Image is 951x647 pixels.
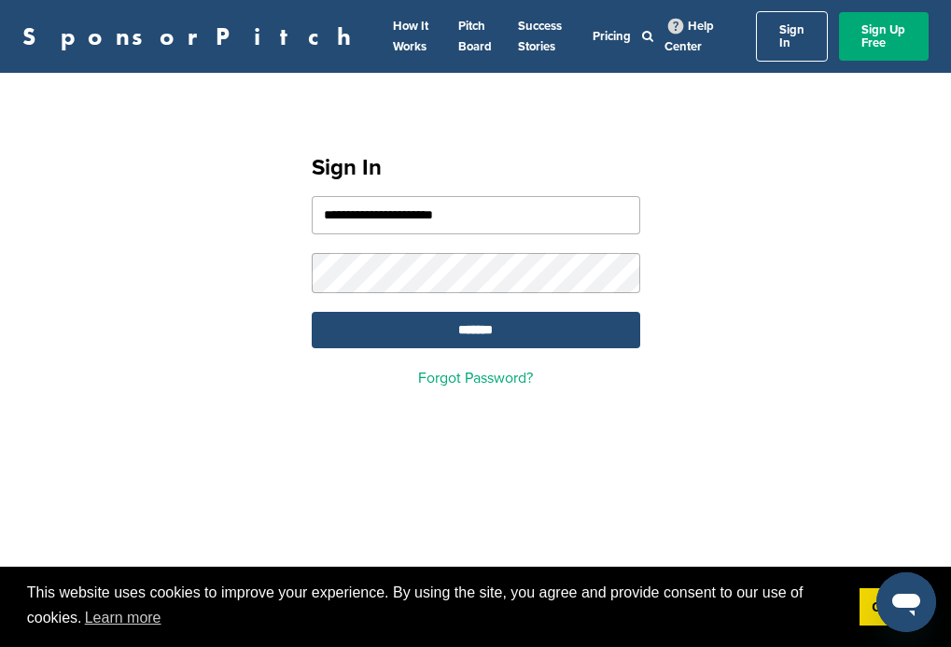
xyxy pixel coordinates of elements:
[593,29,631,44] a: Pricing
[518,19,562,54] a: Success Stories
[860,588,924,626] a: dismiss cookie message
[27,582,845,632] span: This website uses cookies to improve your experience. By using the site, you agree and provide co...
[82,604,164,632] a: learn more about cookies
[664,15,714,58] a: Help Center
[418,369,533,387] a: Forgot Password?
[876,572,936,632] iframe: Button to launch messaging window
[756,11,828,62] a: Sign In
[458,19,492,54] a: Pitch Board
[393,19,428,54] a: How It Works
[839,12,929,61] a: Sign Up Free
[22,24,363,49] a: SponsorPitch
[312,151,640,185] h1: Sign In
